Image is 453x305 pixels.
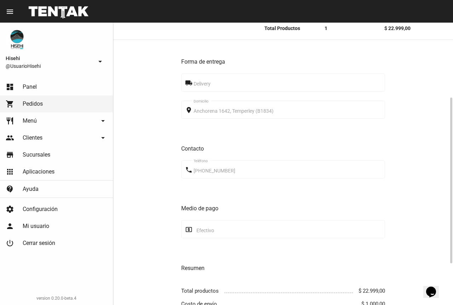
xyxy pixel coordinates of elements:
span: Clientes [23,134,42,141]
mat-icon: place [185,106,194,115]
mat-icon: menu [6,7,14,16]
span: Cerrar sesión [23,240,55,247]
span: Hisehi [6,54,93,63]
span: Ayuda [23,186,39,193]
h3: Forma de entrega [181,57,385,67]
h3: Medio de pago [181,204,385,213]
iframe: chat widget [423,277,446,298]
mat-cell: Total Productos [264,17,325,40]
mat-icon: arrow_drop_down [96,57,104,66]
mat-icon: power_settings_new [6,239,14,247]
li: Total productos $ 22.999,00 [181,285,385,298]
h3: Resumen [181,263,385,273]
span: Panel [23,83,37,90]
div: version 0.20.0-beta.4 [6,295,107,302]
mat-icon: arrow_drop_down [99,134,107,142]
h3: Contacto [181,144,385,154]
span: @UsuarioHisehi [6,63,93,70]
span: Sucursales [23,151,50,158]
mat-icon: arrow_drop_down [99,117,107,125]
mat-icon: shopping_cart [6,100,14,108]
mat-icon: local_shipping [185,79,194,87]
mat-icon: local_atm [185,225,194,234]
mat-icon: person [6,222,14,230]
img: b10aa081-330c-4927-a74e-08896fa80e0a.jpg [6,28,28,51]
mat-cell: 1 [325,17,385,40]
mat-cell: $ 22.999,00 [384,17,453,40]
mat-icon: contact_support [6,185,14,193]
mat-icon: dashboard [6,83,14,91]
span: Configuración [23,206,58,213]
mat-icon: phone [185,166,194,174]
mat-icon: settings [6,205,14,213]
mat-icon: restaurant [6,117,14,125]
span: Pedidos [23,100,43,107]
span: Mi usuario [23,223,49,230]
span: Aplicaciones [23,168,55,175]
span: Menú [23,117,37,124]
mat-icon: people [6,134,14,142]
mat-icon: apps [6,168,14,176]
mat-icon: store [6,151,14,159]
